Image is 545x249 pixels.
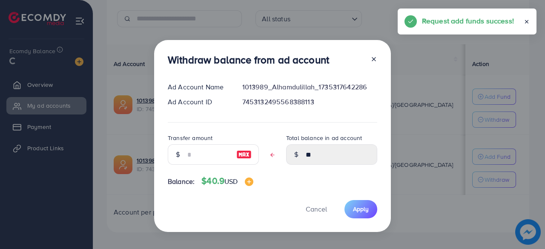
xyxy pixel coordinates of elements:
span: Apply [353,205,369,213]
div: Ad Account Name [161,82,235,92]
button: Cancel [295,200,338,218]
img: image [236,149,252,160]
div: 7453132495568388113 [235,97,384,107]
label: Transfer amount [168,134,212,142]
div: Ad Account ID [161,97,235,107]
h3: Withdraw balance from ad account [168,54,329,66]
h4: $40.9 [201,176,253,186]
label: Total balance in ad account [286,134,362,142]
div: 1013989_Alhamdulillah_1735317642286 [235,82,384,92]
span: Cancel [306,204,327,214]
h5: Request add funds success! [422,15,514,26]
button: Apply [344,200,377,218]
span: Balance: [168,177,195,186]
span: USD [224,177,238,186]
img: image [245,177,253,186]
